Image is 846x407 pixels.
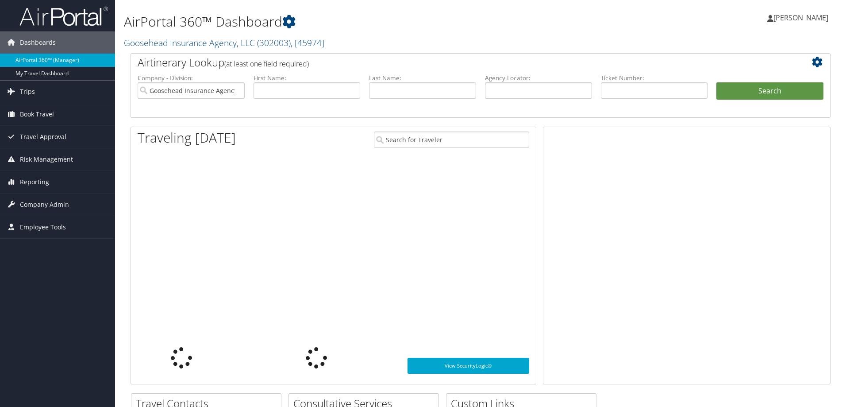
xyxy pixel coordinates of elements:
[138,128,236,147] h1: Traveling [DATE]
[20,148,73,171] span: Risk Management
[20,126,66,148] span: Travel Approval
[224,59,309,69] span: (at least one field required)
[20,216,66,238] span: Employee Tools
[767,4,837,31] a: [PERSON_NAME]
[124,37,324,49] a: Goosehead Insurance Agency, LLC
[20,194,69,216] span: Company Admin
[254,74,361,82] label: First Name:
[408,358,529,374] a: View SecurityLogic®
[291,37,324,49] span: , [ 45974 ]
[20,81,35,103] span: Trips
[20,103,54,125] span: Book Travel
[374,132,529,148] input: Search for Traveler
[716,82,823,100] button: Search
[138,74,245,82] label: Company - Division:
[124,12,600,31] h1: AirPortal 360™ Dashboard
[138,55,765,70] h2: Airtinerary Lookup
[20,31,56,54] span: Dashboards
[19,6,108,27] img: airportal-logo.png
[369,74,476,82] label: Last Name:
[20,171,49,193] span: Reporting
[773,13,828,23] span: [PERSON_NAME]
[601,74,708,82] label: Ticket Number:
[257,37,291,49] span: ( 302003 )
[485,74,592,82] label: Agency Locator:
